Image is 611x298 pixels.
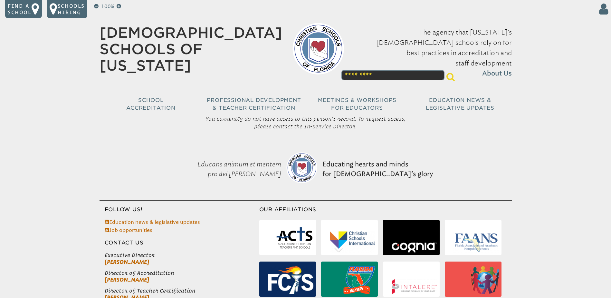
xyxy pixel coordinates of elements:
span: School Accreditation [126,97,175,111]
p: Find a school [8,3,32,15]
h3: Our Affiliations [259,206,512,214]
p: Educans animum et mentem pro dei [PERSON_NAME] [176,143,284,195]
span: Professional Development & Teacher Certification [207,97,301,111]
a: [PERSON_NAME] [105,259,149,265]
img: Florida High School Athletic Association [343,266,375,294]
p: The agency that [US_STATE]’s [DEMOGRAPHIC_DATA] schools rely on for best practices in accreditati... [354,27,512,79]
img: csf-logo-web-colors.png [292,23,344,74]
img: Cognia [392,243,437,253]
a: Education news & legislative updates [105,219,200,225]
span: Director of Accreditation [105,270,259,276]
img: Florida Council of Independent Schools [268,266,313,294]
h3: Contact Us [100,239,259,247]
a: [PERSON_NAME] [105,277,149,283]
img: Intalere [392,279,437,294]
p: Educating hearts and minds for [DEMOGRAPHIC_DATA]’s glory [320,143,436,195]
a: Job opportunities [105,227,152,233]
span: Executive Director [105,252,259,259]
p: Schools Hiring [58,3,85,15]
img: Association of Christian Teachers & Schools [276,224,313,253]
img: csf-logo-web-colors.png [286,152,317,183]
h3: Follow Us! [100,206,259,214]
span: Meetings & Workshops for Educators [318,97,396,111]
span: About Us [482,68,512,79]
a: [DEMOGRAPHIC_DATA] Schools of [US_STATE] [100,24,282,74]
p: You currently do not have access to this person’s record. To request access, please contact the I... [200,112,411,133]
p: 100% [100,3,115,10]
img: Christian Schools International [330,231,375,253]
img: Florida Association of Academic Nonpublic Schools [453,232,499,252]
img: International Alliance for School Accreditation [471,266,499,294]
span: Education News & Legislative Updates [426,97,494,111]
span: Director of Teacher Certification [105,287,259,294]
